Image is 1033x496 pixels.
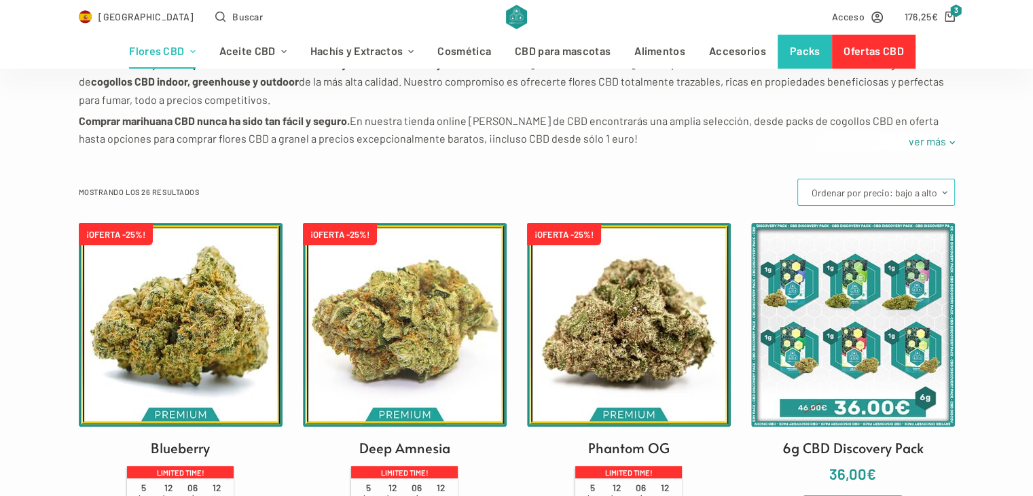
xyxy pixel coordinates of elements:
[829,465,876,482] bdi: 36,00
[117,35,207,69] a: Flores CBD
[531,57,636,70] strong: [GEOGRAPHIC_DATA]
[832,9,865,24] span: Acceso
[79,9,194,24] a: Select Country
[697,35,778,69] a: Accesorios
[351,466,457,478] p: Limited time!
[232,9,263,24] span: Buscar
[298,35,426,69] a: Hachís y Extractos
[98,9,194,24] span: [GEOGRAPHIC_DATA]
[79,10,92,24] img: ES Flag
[797,179,955,206] select: Pedido de la tienda
[359,438,450,458] h2: Deep Amnesia
[575,466,681,478] p: Limited time!
[79,114,350,127] strong: Comprar marihuana CBD nunca ha sido tan fácil y seguro.
[778,35,832,69] a: Packs
[527,223,601,245] span: ¡OFERTA -25%!
[931,11,937,22] span: €
[867,465,876,482] span: €
[636,57,638,70] strong: .
[782,438,924,458] h2: 6g CBD Discovery Pack
[117,35,916,69] nav: Menú de cabecera
[905,9,955,24] a: Carro de compra
[503,35,623,69] a: CBD para mascotas
[303,223,377,245] span: ¡OFERTA -25%!
[79,186,200,198] p: Mostrando los 26 resultados
[832,9,883,24] a: Acceso
[832,35,916,69] a: Ofertas CBD
[159,57,531,70] strong: somos productores directos de las mejores flores de CBD y marihuana CBD en
[127,466,233,478] p: Limited time!
[79,112,955,148] p: En nuestra tienda online [PERSON_NAME] de CBD encontrarás una amplia selección, desde packs de co...
[905,11,938,22] bdi: 176,25
[588,438,670,458] h2: Phantom OG
[950,4,962,17] span: 3
[623,35,697,69] a: Alimentos
[79,223,153,245] span: ¡OFERTA -25%!
[91,75,299,88] strong: cogollos CBD indoor, greenhouse y outdoor
[79,55,955,109] p: En CBD Alchemy, Nos especializamos en cultivar sólo las más selectas genéticas de de la más alta ...
[207,35,298,69] a: Aceite CBD
[900,132,955,150] a: ver más
[215,9,263,24] button: Abrir formulario de búsqueda
[426,35,503,69] a: Cosmética
[751,223,955,486] a: 6g CBD Discovery Pack 36,00€
[79,151,955,187] p: Para garantizar la máxima calidad y potencia de los efectos de nuestras flores de marihuana CBD, ...
[506,5,527,29] img: CBD Alchemy
[151,438,210,458] h2: Blueberry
